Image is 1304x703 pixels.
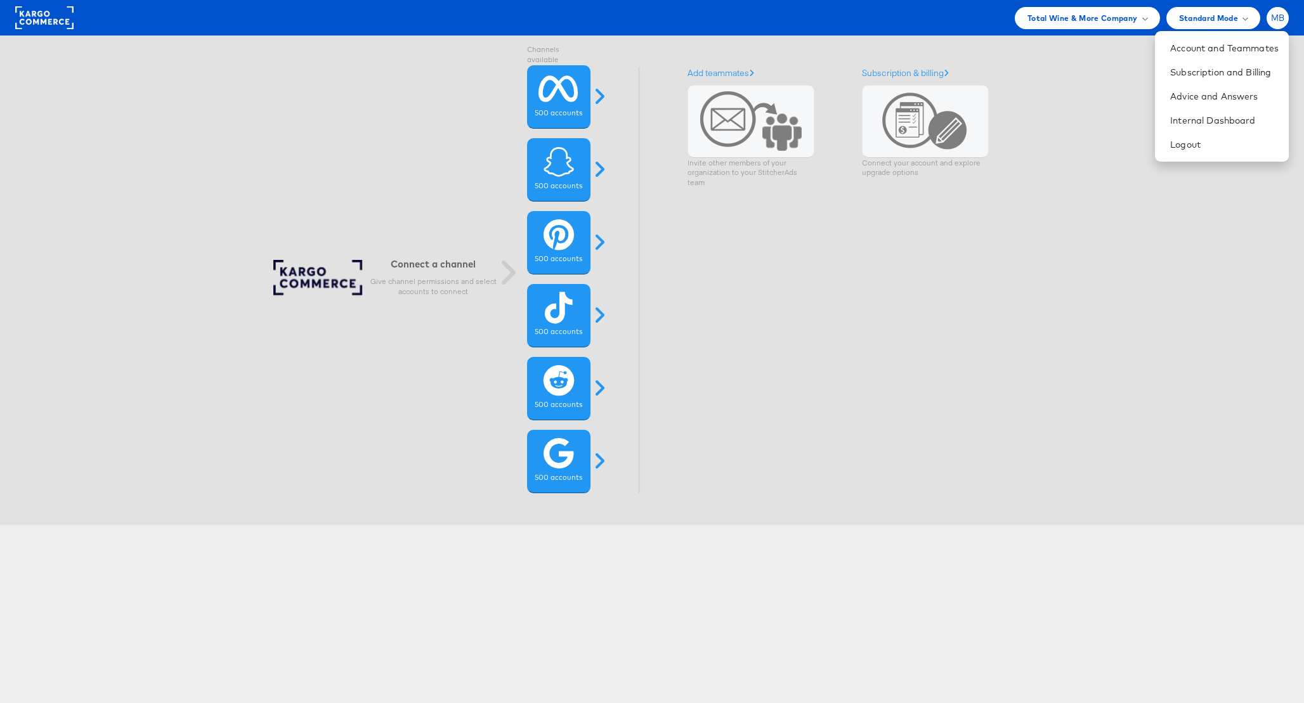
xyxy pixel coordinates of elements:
a: Account and Teammates [1170,42,1279,55]
span: Standard Mode [1179,11,1238,25]
a: Add teammates [688,67,754,79]
h6: Connect a channel [370,258,497,270]
label: 500 accounts [535,327,582,337]
span: Total Wine & More Company [1027,11,1138,25]
label: 500 accounts [535,254,582,264]
a: Subscription and Billing [1170,66,1279,79]
label: 500 accounts [535,108,582,119]
p: Give channel permissions and select accounts to connect [370,276,497,297]
a: Logout [1170,138,1279,151]
span: MB [1271,14,1285,22]
p: Invite other members of your organization to your StitcherAds team [688,158,814,188]
a: Advice and Answers [1170,90,1279,103]
label: Channels available [527,45,590,65]
label: 500 accounts [535,400,582,410]
a: Subscription & billing [862,67,949,79]
a: Internal Dashboard [1170,114,1279,127]
label: 500 accounts [535,181,582,191]
label: 500 accounts [535,473,582,483]
p: Connect your account and explore upgrade options [862,158,989,178]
